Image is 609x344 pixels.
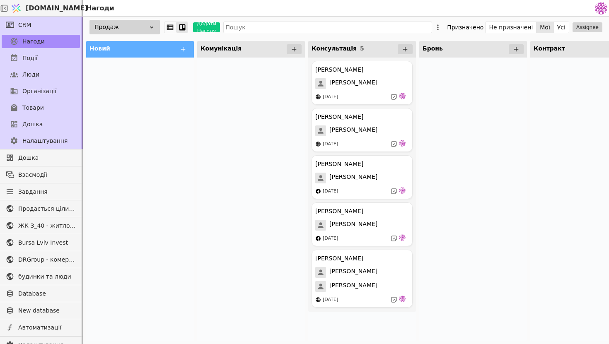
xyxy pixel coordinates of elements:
div: [PERSON_NAME] [315,113,363,121]
a: будинки та люди [2,270,80,283]
span: Події [22,54,38,63]
a: Товари [2,101,80,114]
img: facebook.svg [315,188,321,194]
span: будинки та люди [18,272,76,281]
a: Організації [2,84,80,98]
div: [PERSON_NAME][PERSON_NAME][DATE]de [312,61,413,105]
span: Комунікація [201,45,242,52]
img: de [399,296,406,302]
img: Logo [10,0,22,16]
div: [PERSON_NAME][PERSON_NAME][PERSON_NAME][DATE]de [312,250,413,308]
a: Продається цілий будинок [PERSON_NAME] нерухомість [2,202,80,215]
div: [DATE] [323,141,338,148]
div: [PERSON_NAME] [315,207,363,216]
span: [PERSON_NAME] [329,78,377,89]
img: facebook.svg [315,236,321,241]
div: Призначено [447,22,483,33]
span: [PERSON_NAME] [329,220,377,231]
a: [DOMAIN_NAME] [8,0,83,16]
div: [PERSON_NAME] [315,160,363,168]
button: Додати Нагоду [193,22,220,32]
span: Бронь [423,45,443,52]
span: Автоматизації [18,323,76,332]
span: [DOMAIN_NAME] [26,3,88,13]
a: New database [2,304,80,317]
div: [PERSON_NAME][PERSON_NAME][DATE]de [312,155,413,199]
span: 5 [360,45,364,52]
a: Нагоди [2,35,80,48]
div: [PERSON_NAME][PERSON_NAME][DATE]de [312,108,413,152]
img: online-store.svg [315,94,321,100]
span: [PERSON_NAME] [329,173,377,183]
input: Пошук [223,22,432,33]
button: Не призначені [486,22,536,33]
span: [PERSON_NAME] [329,267,377,278]
img: online-store.svg [315,141,321,147]
button: Assignee [573,22,602,32]
a: Завдання [2,185,80,198]
div: [DATE] [323,188,338,195]
div: [PERSON_NAME][PERSON_NAME][DATE]de [312,202,413,246]
span: New database [18,306,76,315]
a: Налаштування [2,134,80,147]
img: 137b5da8a4f5046b86490006a8dec47a [595,2,607,14]
button: Мої [536,22,554,33]
span: CRM [18,21,31,29]
span: [PERSON_NAME] [329,125,377,136]
h2: Нагоди [83,3,114,13]
div: Продаж [89,20,160,34]
img: de [399,234,406,241]
img: de [399,140,406,147]
span: Новий [89,45,110,52]
span: DRGroup - комерційна нерухоомість [18,255,76,264]
a: Взаємодії [2,168,80,181]
a: Дошка [2,151,80,164]
a: CRM [2,18,80,31]
a: Додати Нагоду [188,22,220,32]
a: Database [2,287,80,300]
span: Дошка [18,154,76,162]
div: [PERSON_NAME] [315,254,363,263]
span: Товари [22,103,44,112]
img: online-store.svg [315,297,321,303]
a: Автоматизації [2,321,80,334]
span: Налаштування [22,137,68,145]
span: Консультація [312,45,357,52]
span: Організації [22,87,56,96]
span: Нагоди [22,37,45,46]
span: Контракт [534,45,565,52]
span: [PERSON_NAME] [329,281,377,292]
a: Люди [2,68,80,81]
div: [DATE] [323,296,338,303]
span: Bursa Lviv Invest [18,238,76,247]
img: de [399,93,406,99]
a: Дошка [2,118,80,131]
span: Завдання [18,188,48,196]
a: Події [2,51,80,65]
span: Database [18,289,76,298]
span: Продається цілий будинок [PERSON_NAME] нерухомість [18,204,76,213]
button: Усі [554,22,569,33]
span: ЖК З_40 - житлова та комерційна нерухомість класу Преміум [18,221,76,230]
a: Bursa Lviv Invest [2,236,80,249]
img: de [399,187,406,194]
div: [DATE] [323,94,338,101]
div: [DATE] [323,235,338,242]
span: Дошка [22,120,43,129]
a: ЖК З_40 - житлова та комерційна нерухомість класу Преміум [2,219,80,232]
span: Люди [22,70,39,79]
a: DRGroup - комерційна нерухоомість [2,253,80,266]
span: Взаємодії [18,171,76,179]
div: [PERSON_NAME] [315,65,363,74]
